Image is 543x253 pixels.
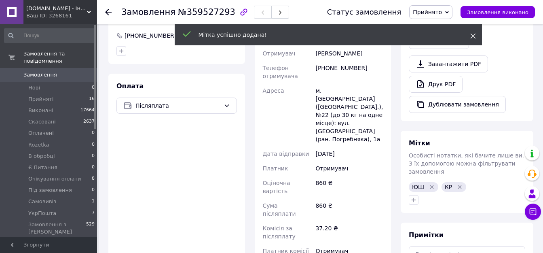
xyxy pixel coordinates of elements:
[263,202,296,217] span: Сума післяплати
[412,184,424,190] span: ЮШ
[263,165,288,172] span: Платник
[26,12,97,19] div: Ваш ID: 3268161
[28,175,81,183] span: Очікування оплати
[28,153,55,160] span: В обробці
[199,31,450,39] div: Мітка успішно додана!
[92,210,95,217] span: 7
[314,221,385,244] div: 37.20 ₴
[263,87,284,94] span: Адреса
[263,151,309,157] span: Дата відправки
[445,184,452,190] span: КР
[461,6,535,18] button: Замовлення виконано
[28,84,40,91] span: Нові
[314,198,385,221] div: 860 ₴
[28,187,72,194] span: Під замовлення
[92,141,95,149] span: 0
[409,152,524,175] span: Особисті нотатки, які бачите лише ви. З їх допомогою можна фільтрувати замовлення
[178,7,235,17] span: №359527293
[525,204,541,220] button: Чат з покупцем
[28,221,86,236] span: Замовлення з [PERSON_NAME]
[28,141,49,149] span: Rozetka
[92,164,95,171] span: 0
[28,164,57,171] span: Є Питання
[105,8,112,16] div: Повернутися назад
[28,210,56,217] span: УкрПошта
[121,7,175,17] span: Замовлення
[83,118,95,125] span: 2637
[23,50,97,65] span: Замовлення та повідомлення
[263,225,296,240] span: Комісія за післяплату
[89,96,95,103] span: 16
[413,9,442,15] span: Прийнято
[263,65,298,79] span: Телефон отримувача
[409,231,444,239] span: Примітки
[314,83,385,147] div: м. [GEOGRAPHIC_DATA] ([GEOGRAPHIC_DATA].), №22 (до 30 кг на одне місце): вул. [GEOGRAPHIC_DATA] (...
[314,147,385,161] div: [DATE]
[92,175,95,183] span: 8
[28,198,56,205] span: Самовивіз
[92,153,95,160] span: 0
[28,118,56,125] span: Скасовані
[314,161,385,176] div: Отримувач
[28,96,53,103] span: Прийняті
[86,221,95,236] span: 529
[124,32,177,40] div: [PHONE_NUMBER]
[409,139,430,147] span: Мітки
[23,71,57,79] span: Замовлення
[263,50,296,57] span: Отримувач
[409,76,463,93] a: Друк PDF
[92,84,95,91] span: 0
[4,28,95,43] input: Пошук
[135,101,220,110] span: Післяплата
[409,96,506,113] button: Дублювати замовлення
[327,8,401,16] div: Статус замовлення
[80,107,95,114] span: 17664
[314,176,385,198] div: 860 ₴
[467,9,528,15] span: Замовлення виконано
[92,130,95,137] span: 0
[92,187,95,194] span: 0
[92,198,95,205] span: 1
[28,107,53,114] span: Виконані
[314,46,385,61] div: [PERSON_NAME]
[263,180,290,194] span: Оціночна вартість
[409,55,488,72] a: Завантажити PDF
[26,5,87,12] span: izdorov.com.ua - Інтернет-магазин вітамінів і біодобавок
[456,184,463,190] svg: Видалити мітку
[429,184,435,190] svg: Видалити мітку
[28,130,54,137] span: Оплачені
[116,82,144,90] span: Оплата
[314,61,385,83] div: [PHONE_NUMBER]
